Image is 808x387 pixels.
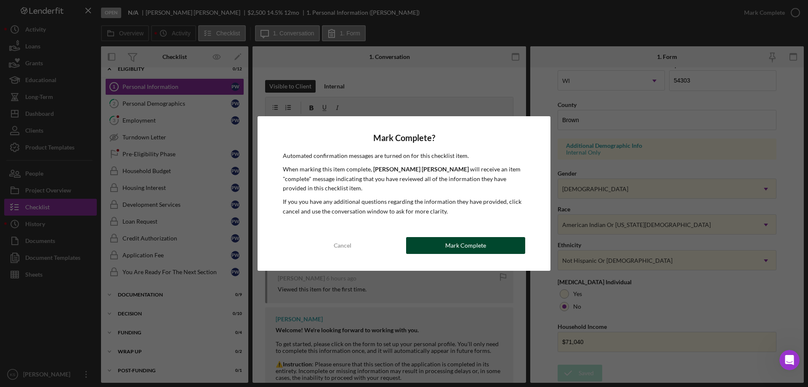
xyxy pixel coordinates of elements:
h4: Mark Complete? [283,133,525,143]
p: If you you have any additional questions regarding the information they have provided, click canc... [283,197,525,216]
b: [PERSON_NAME] [PERSON_NAME] [373,165,469,173]
div: Mark Complete [445,237,486,254]
iframe: Intercom live chat [779,350,800,370]
p: When marking this item complete, will receive an item "complete" message indicating that you have... [283,165,525,193]
button: Cancel [283,237,402,254]
button: Mark Complete [406,237,525,254]
div: Cancel [334,237,351,254]
p: Automated confirmation messages are turned on for this checklist item. [283,151,525,160]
